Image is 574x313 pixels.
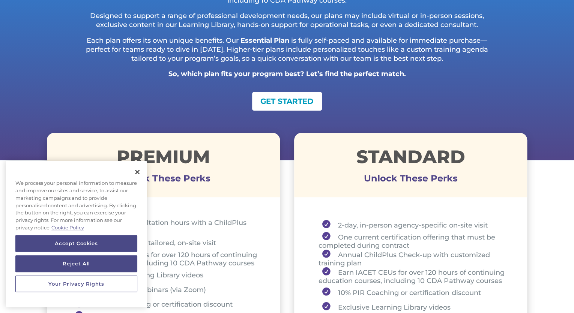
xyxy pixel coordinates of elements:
div: Cookie banner [6,161,147,307]
div: Privacy [6,161,147,307]
li: 3-day, in-person, tailored, on-site visit [71,235,261,250]
p: Each plan offers its own unique benefits. Our is fully self-paced and available for immediate pur... [77,36,497,70]
li: Earn IACET CEUs for over 120 hours of continuing education courses, including 10 CDA Pathway courses [71,250,261,267]
a: More information about your privacy, opens in a new tab [51,224,84,230]
button: Close [129,164,146,180]
li: 8 Live Group Webinars (via Zoom) [71,282,261,297]
li: 24 private consultation hours with a ChildPlus Consultant [71,217,261,235]
li: Exclusive Learning Library videos [71,267,261,282]
li: One current certification offering that must be completed during contract [319,232,508,250]
div: We process your personal information to measure and improve our sites and service, to assist our ... [6,176,147,235]
button: Your Privacy Rights [15,276,137,292]
h3: Unlock These Perks [294,178,527,182]
li: Annual ChildPlus Check-up with customized training plan [319,250,508,267]
button: Reject All [15,255,137,272]
h1: STANDARD [294,148,527,169]
li: 15% PIR Coaching or certification discount [71,297,261,311]
a: GET STARTED [252,92,322,111]
p: Designed to support a range of professional development needs, our plans may include virtual or i... [77,12,497,36]
strong: Essential Plan [240,36,289,45]
h1: Premium [47,148,280,169]
strong: So, which plan fits your program best? Let’s find the perfect match. [168,70,406,78]
li: 10% PIR Coaching or certification discount [319,285,508,300]
li: Earn IACET CEUs for over 120 hours of continuing education courses, including 10 CDA Pathway courses [319,267,508,285]
button: Accept Cookies [15,235,137,252]
li: 2-day, in-person agency-specific on-site visit [319,217,508,232]
h3: Unlock These Perks [47,178,280,182]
